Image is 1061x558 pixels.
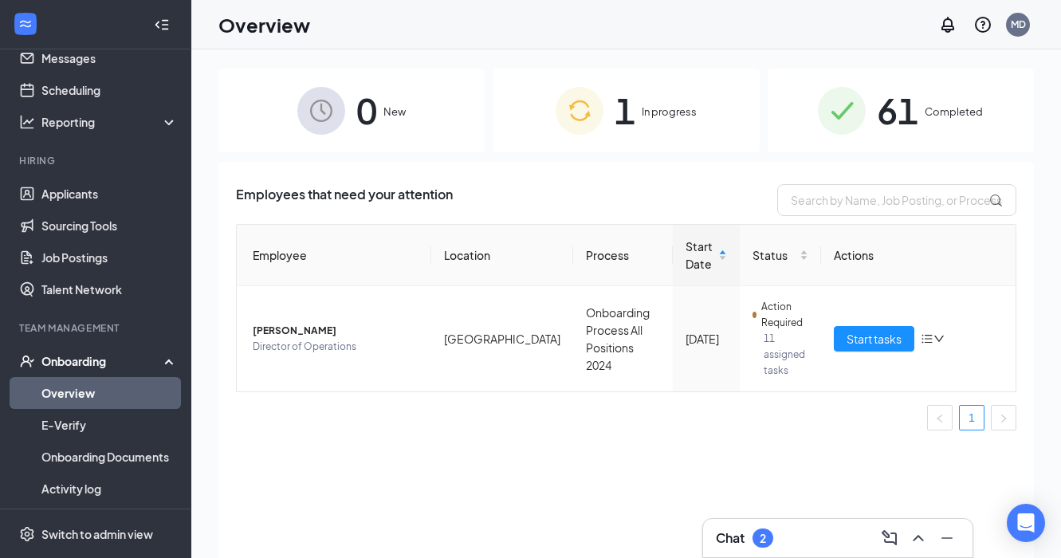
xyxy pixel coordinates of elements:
[41,441,178,473] a: Onboarding Documents
[1011,18,1026,31] div: MD
[927,405,953,430] button: left
[431,286,573,391] td: [GEOGRAPHIC_DATA]
[253,323,419,339] span: [PERSON_NAME]
[834,326,914,352] button: Start tasks
[41,377,178,409] a: Overview
[921,332,933,345] span: bars
[41,353,164,369] div: Onboarding
[573,286,673,391] td: Onboarding Process All Positions 2024
[777,184,1016,216] input: Search by Name, Job Posting, or Process
[906,525,931,551] button: ChevronUp
[935,414,945,423] span: left
[991,405,1016,430] li: Next Page
[41,273,178,305] a: Talent Network
[642,104,697,120] span: In progress
[41,42,178,74] a: Messages
[236,184,453,216] span: Employees that need your attention
[383,104,406,120] span: New
[937,529,957,548] svg: Minimize
[41,74,178,106] a: Scheduling
[19,526,35,542] svg: Settings
[41,210,178,242] a: Sourcing Tools
[960,406,984,430] a: 1
[19,114,35,130] svg: Analysis
[973,15,992,34] svg: QuestionInfo
[218,11,310,38] h1: Overview
[356,83,377,138] span: 0
[18,16,33,32] svg: WorkstreamLogo
[925,104,983,120] span: Completed
[41,242,178,273] a: Job Postings
[760,532,766,545] div: 2
[253,339,419,355] span: Director of Operations
[761,299,808,331] span: Action Required
[41,473,178,505] a: Activity log
[41,526,153,542] div: Switch to admin view
[573,225,673,286] th: Process
[686,330,727,348] div: [DATE]
[847,330,902,348] span: Start tasks
[154,17,170,33] svg: Collapse
[938,15,957,34] svg: Notifications
[934,525,960,551] button: Minimize
[740,225,821,286] th: Status
[999,414,1008,423] span: right
[19,154,175,167] div: Hiring
[615,83,635,138] span: 1
[41,409,178,441] a: E-Verify
[880,529,899,548] svg: ComposeMessage
[686,238,715,273] span: Start Date
[927,405,953,430] li: Previous Page
[753,246,796,264] span: Status
[877,83,918,138] span: 61
[41,505,178,536] a: Team
[237,225,431,286] th: Employee
[991,405,1016,430] button: right
[909,529,928,548] svg: ChevronUp
[41,114,179,130] div: Reporting
[41,178,178,210] a: Applicants
[19,353,35,369] svg: UserCheck
[933,333,945,344] span: down
[19,321,175,335] div: Team Management
[431,225,573,286] th: Location
[1007,504,1045,542] div: Open Intercom Messenger
[716,529,745,547] h3: Chat
[821,225,1016,286] th: Actions
[959,405,984,430] li: 1
[877,525,902,551] button: ComposeMessage
[764,331,808,379] span: 11 assigned tasks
